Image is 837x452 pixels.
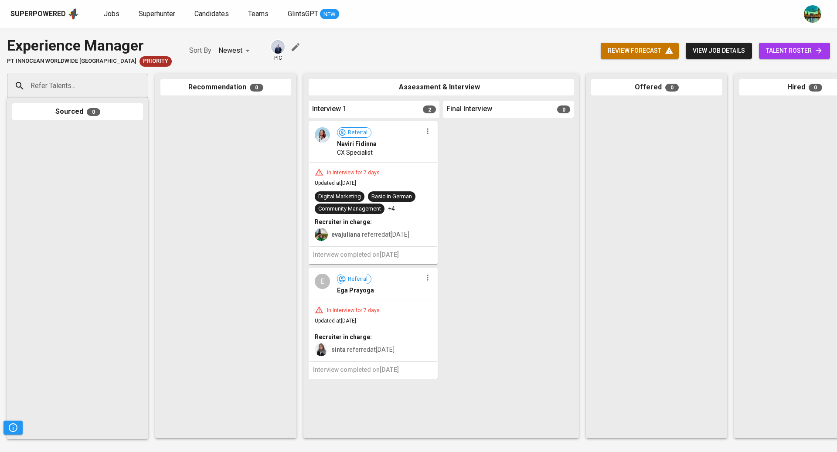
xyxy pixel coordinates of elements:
[601,43,679,59] button: review forecast
[320,10,339,19] span: NEW
[160,79,291,96] div: Recommendation
[309,121,438,264] div: ReferralNaviri FidinnaCX SpecialistIn Interview for 7 daysUpdated at[DATE]Digital MarketingBasic ...
[315,228,328,241] img: eva@glints.com
[315,318,356,324] span: Updated at [DATE]
[104,10,119,18] span: Jobs
[309,79,574,96] div: Assessment & Interview
[331,231,409,238] span: referred at [DATE]
[194,9,231,20] a: Candidates
[323,307,383,314] div: In Interview for 7 days
[693,45,745,56] span: view job details
[318,193,361,201] div: Digital Marketing
[7,35,172,56] div: Experience Manager
[337,139,377,148] span: Naviri Fidinna
[371,193,412,201] div: Basic in German
[337,148,373,157] span: CX Specialist
[104,9,121,20] a: Jobs
[388,204,395,213] p: +4
[423,105,436,113] span: 2
[10,9,66,19] div: Superpowered
[686,43,752,59] button: view job details
[139,56,172,67] div: Client Priority, Very Responsive, More Profiles Required
[380,251,399,258] span: [DATE]
[766,45,823,56] span: talent roster
[10,7,79,20] a: Superpoweredapp logo
[12,103,143,120] div: Sourced
[344,129,371,137] span: Referral
[759,43,830,59] a: talent roster
[591,79,722,96] div: Offered
[270,39,286,62] div: pic
[250,84,263,92] span: 0
[139,9,177,20] a: Superhunter
[248,9,270,20] a: Teams
[323,169,383,177] div: In Interview for 7 days
[331,346,346,353] b: sinta
[804,5,821,23] img: a5d44b89-0c59-4c54-99d0-a63b29d42bd3.jpg
[189,45,211,56] p: Sort By
[331,231,361,238] b: evajuliana
[218,45,242,56] p: Newest
[315,343,328,356] img: sinta.windasari@glints.com
[313,250,433,260] h6: Interview completed on
[139,10,175,18] span: Superhunter
[315,274,330,289] div: E
[218,43,253,59] div: Newest
[194,10,229,18] span: Candidates
[315,218,372,225] b: Recruiter in charge:
[312,104,347,114] span: Interview 1
[143,85,145,87] button: Open
[380,366,399,373] span: [DATE]
[271,40,285,54] img: annisa@glints.com
[318,205,381,213] div: Community Management
[315,333,372,340] b: Recruiter in charge:
[315,127,330,143] img: b80daf64a90a0f69b856098c4b9f679c.png
[68,7,79,20] img: app logo
[809,84,822,92] span: 0
[608,45,672,56] span: review forecast
[309,268,438,379] div: EReferralEga PrayogaIn Interview for 7 daysUpdated at[DATE]Recruiter in charge:sinta referredat[D...
[344,275,371,283] span: Referral
[557,105,570,113] span: 0
[337,286,374,295] span: Ega Prayoga
[87,108,100,116] span: 0
[288,10,318,18] span: GlintsGPT
[446,104,492,114] span: Final Interview
[139,57,172,65] span: Priority
[248,10,269,18] span: Teams
[7,57,136,65] span: PT Innocean Worldwide [GEOGRAPHIC_DATA]
[315,180,356,186] span: Updated at [DATE]
[331,346,395,353] span: referred at [DATE]
[3,421,23,435] button: Pipeline Triggers
[665,84,679,92] span: 0
[313,365,433,375] h6: Interview completed on
[288,9,339,20] a: GlintsGPT NEW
